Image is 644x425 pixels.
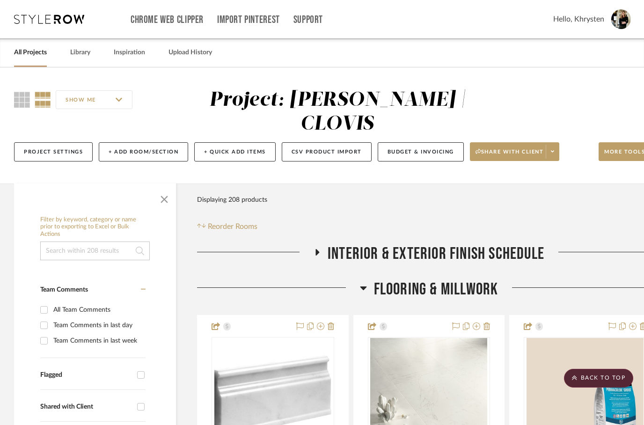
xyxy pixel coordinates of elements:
a: Import Pinterest [217,16,280,24]
a: Chrome Web Clipper [131,16,204,24]
button: Share with client [470,142,560,161]
button: + Quick Add Items [194,142,276,161]
h6: Filter by keyword, category or name prior to exporting to Excel or Bulk Actions [40,216,150,238]
a: Upload History [168,46,212,59]
a: Inspiration [114,46,145,59]
span: INTERIOR & EXTERIOR FINISH SCHEDULE [328,244,544,264]
a: Library [70,46,90,59]
img: avatar [611,9,631,29]
button: Reorder Rooms [197,221,257,232]
a: Support [293,16,323,24]
scroll-to-top-button: BACK TO TOP [564,369,633,388]
button: Budget & Invoicing [378,142,464,161]
div: Team Comments in last day [53,318,143,333]
span: Reorder Rooms [208,221,257,232]
div: Shared with Client [40,403,132,411]
div: All Team Comments [53,302,143,317]
div: Flagged [40,371,132,379]
span: Share with client [476,148,544,162]
a: All Projects [14,46,47,59]
input: Search within 208 results [40,242,150,260]
button: Project Settings [14,142,93,161]
span: Team Comments [40,286,88,293]
div: Project: [PERSON_NAME] | CLOVIS [209,90,466,134]
span: Hello, Khrysten [553,14,604,25]
button: CSV Product Import [282,142,372,161]
button: + Add Room/Section [99,142,188,161]
button: Close [155,188,174,207]
div: Displaying 208 products [197,191,267,209]
div: Team Comments in last week [53,333,143,348]
span: FLOORING & MILLWORK [374,279,498,300]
